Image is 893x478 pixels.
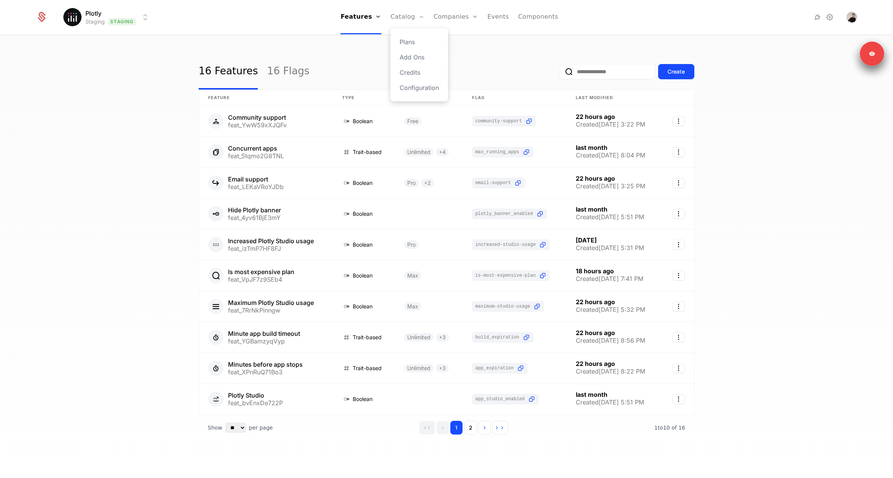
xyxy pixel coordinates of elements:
[66,9,149,26] button: Select environment
[400,68,439,77] a: Credits
[492,421,508,435] button: Go to last page
[225,423,246,433] select: Select page size
[654,425,678,431] span: 1 to 10 of
[673,394,685,404] button: Select action
[63,8,82,26] img: Plotly
[463,90,566,106] th: Flag
[673,332,685,342] button: Select action
[673,240,685,250] button: Select action
[673,209,685,219] button: Select action
[567,90,661,106] th: Last Modified
[400,83,439,92] a: Configuration
[658,64,694,79] button: Create
[400,53,439,62] a: Add Ons
[450,421,463,435] button: Go to page 1
[673,302,685,311] button: Select action
[199,90,333,106] th: Feature
[419,421,435,435] button: Go to first page
[85,18,105,26] div: Staging
[85,9,101,18] span: Plotly
[437,421,449,435] button: Go to previous page
[673,116,685,126] button: Select action
[267,54,309,90] a: 16 Flags
[208,424,222,431] span: Show
[673,178,685,188] button: Select action
[419,421,508,435] div: Page navigation
[654,425,685,431] span: 16
[813,13,822,22] a: Integrations
[825,13,834,22] a: Settings
[108,18,136,26] span: Staging
[846,12,857,22] img: Sam Hinshaw
[333,90,395,106] th: Type
[673,363,685,373] button: Select action
[199,415,694,441] div: Table pagination
[464,421,477,435] button: Go to page 2
[673,147,685,157] button: Select action
[400,37,439,47] a: Plans
[846,12,857,22] button: Open user button
[668,68,685,75] div: Create
[249,424,273,431] span: per page
[199,54,258,90] a: 16 Features
[479,421,491,435] button: Go to next page
[673,271,685,281] button: Select action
